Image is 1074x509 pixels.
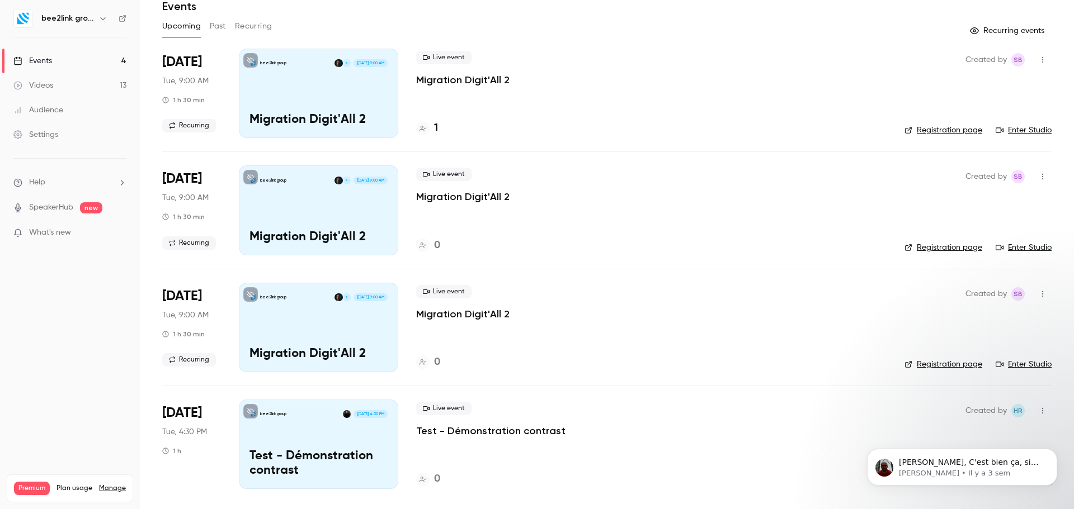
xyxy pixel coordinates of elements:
[162,404,202,422] span: [DATE]
[99,484,126,493] a: Manage
[162,49,221,138] div: Aug 26 Tue, 9:00 AM (Europe/Paris)
[996,359,1052,370] a: Enter Studio
[13,80,53,91] div: Videos
[1014,404,1023,417] span: HR
[162,310,209,321] span: Tue, 9:00 AM
[162,426,207,437] span: Tue, 4:30 PM
[354,177,387,184] span: [DATE] 9:00 AM
[416,73,510,87] a: Migration Digit'All 2
[162,53,202,71] span: [DATE]
[434,472,440,487] h4: 0
[342,293,351,302] div: S
[249,230,388,245] p: Migration Digit'All 2
[416,168,472,181] span: Live event
[335,293,342,301] img: Eric Mulè
[1011,170,1025,183] span: Stephanie Baron
[162,287,202,305] span: [DATE]
[162,353,216,367] span: Recurring
[434,355,440,370] h4: 0
[210,17,226,35] button: Past
[29,227,71,239] span: What's new
[239,165,398,255] a: Migration Digit'All 2bee2link groupSEric Mulè[DATE] 9:00 AMMigration Digit'All 2
[13,55,52,66] div: Events
[239,283,398,372] a: Migration Digit'All 2bee2link groupSEric Mulè[DATE] 9:00 AMMigration Digit'All 2
[13,177,126,188] li: help-dropdown-opener
[13,129,58,140] div: Settings
[162,165,221,255] div: Sep 2 Tue, 9:00 AM (Europe/Paris)
[239,399,398,489] a: Test - Démonstration contrast bee2link groupXavier Cotelle[DATE] 4:30 PMTest - Démonstration cont...
[996,125,1052,136] a: Enter Studio
[416,307,510,321] a: Migration Digit'All 2
[416,238,440,253] a: 0
[41,13,94,24] h6: bee2link group
[416,121,438,136] a: 1
[335,59,342,67] img: Eric Mulè
[13,104,63,116] div: Audience
[239,49,398,138] a: Migration Digit'All 2bee2link groupSEric Mulè[DATE] 9:00 AMMigration Digit'All 2
[1011,404,1025,417] span: Haizia ROUAG
[29,177,45,188] span: Help
[342,176,351,185] div: S
[434,238,440,253] h4: 0
[354,410,387,418] span: [DATE] 4:30 PM
[434,121,438,136] h4: 1
[342,59,351,68] div: S
[416,355,440,370] a: 0
[416,424,566,437] a: Test - Démonstration contrast
[965,22,1052,40] button: Recurring events
[162,170,202,188] span: [DATE]
[335,177,342,184] img: Eric Mulè
[905,242,982,253] a: Registration page
[162,75,209,87] span: Tue, 9:00 AM
[113,228,126,238] iframe: Noticeable Trigger
[354,59,387,67] span: [DATE] 9:00 AM
[80,202,102,213] span: new
[162,446,181,455] div: 1 h
[1011,53,1025,66] span: Stephanie Baron
[162,212,205,221] div: 1 h 30 min
[905,125,982,136] a: Registration page
[56,484,92,493] span: Plan usage
[1011,287,1025,301] span: Stephanie Baron
[965,170,1007,183] span: Created by
[162,96,205,104] div: 1 h 30 min
[996,242,1052,253] a: Enter Studio
[343,410,351,418] img: Xavier Cotelle
[260,294,286,300] p: bee2link group
[354,293,387,301] span: [DATE] 9:00 AM
[850,425,1074,503] iframe: Intercom notifications message
[162,283,221,372] div: Sep 9 Tue, 9:00 AM (Europe/Paris)
[162,17,201,35] button: Upcoming
[1014,170,1023,183] span: SB
[416,190,510,203] a: Migration Digit'All 2
[14,9,32,27] img: bee2link group
[965,287,1007,301] span: Created by
[162,399,221,489] div: Sep 30 Tue, 4:30 PM (Europe/Paris)
[416,285,472,298] span: Live event
[162,192,209,203] span: Tue, 9:00 AM
[1014,53,1023,66] span: SB
[260,411,286,417] p: bee2link group
[29,202,73,213] a: SpeakerHub
[14,482,50,495] span: Premium
[162,119,216,132] span: Recurring
[162,236,216,250] span: Recurring
[249,449,388,478] p: Test - Démonstration contrast
[965,404,1007,417] span: Created by
[965,53,1007,66] span: Created by
[905,359,982,370] a: Registration page
[416,472,440,487] a: 0
[162,330,205,339] div: 1 h 30 min
[249,347,388,361] p: Migration Digit'All 2
[1014,287,1023,301] span: SB
[416,51,472,64] span: Live event
[260,60,286,66] p: bee2link group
